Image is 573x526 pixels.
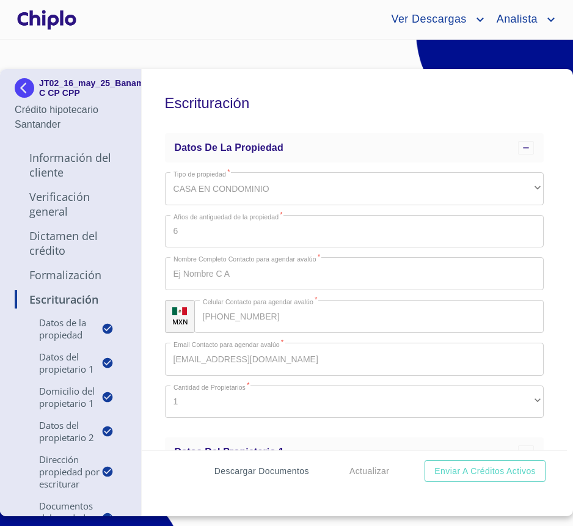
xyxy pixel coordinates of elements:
[487,10,544,29] span: Analista
[214,464,309,479] span: Descargar Documentos
[487,10,558,29] button: account of current user
[165,133,544,163] div: Datos de la propiedad
[165,385,544,418] div: 1
[15,385,101,409] p: Domicilio del Propietario 1
[175,447,285,457] span: Datos del propietario 1
[39,78,153,98] p: JT02_16_may_25_Banamex C CP CPP
[15,78,39,98] img: Docupass spot blue
[165,78,544,128] h5: Escrituración
[15,228,126,258] p: Dictamen del Crédito
[15,189,126,219] p: Verificación General
[425,460,546,483] button: Enviar a Créditos Activos
[172,317,188,326] p: MXN
[172,307,187,316] img: R93DlvwvvjP9fbrDwZeCRYBHk45OWMq+AAOlFVsxT89f82nwPLnD58IP7+ANJEaWYhP0Tx8kkA0WlQMPQsAAgwAOmBj20AXj6...
[349,464,389,479] span: Actualizar
[345,460,394,483] button: Actualizar
[175,142,283,153] span: Datos de la propiedad
[434,464,536,479] span: Enviar a Créditos Activos
[382,10,487,29] button: account of current user
[165,172,544,205] div: CASA EN CONDOMINIO
[210,460,314,483] button: Descargar Documentos
[15,316,101,341] p: Datos de la propiedad
[15,103,126,132] p: Crédito hipotecario Santander
[15,292,126,307] p: Escrituración
[15,268,126,282] p: Formalización
[15,453,101,490] p: Dirección Propiedad por Escriturar
[382,10,472,29] span: Ver Descargas
[15,419,101,444] p: Datos del propietario 2
[165,437,544,467] div: Datos del propietario 1
[15,150,126,180] p: Información del Cliente
[15,78,126,103] div: JT02_16_may_25_Banamex C CP CPP
[15,351,101,375] p: Datos del propietario 1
